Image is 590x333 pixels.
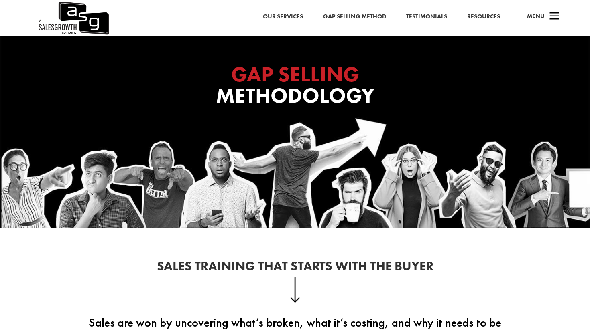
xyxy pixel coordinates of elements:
[527,12,545,20] span: Menu
[231,61,359,88] span: GAP SELLING
[547,9,563,25] span: a
[290,277,300,303] img: down-arrow
[406,12,447,22] a: Testimonials
[78,260,512,277] h2: Sales Training That Starts With the Buyer
[467,12,500,22] a: Resources
[263,12,303,22] a: Our Services
[323,12,386,22] a: Gap Selling Method
[134,64,456,110] h1: Methodology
